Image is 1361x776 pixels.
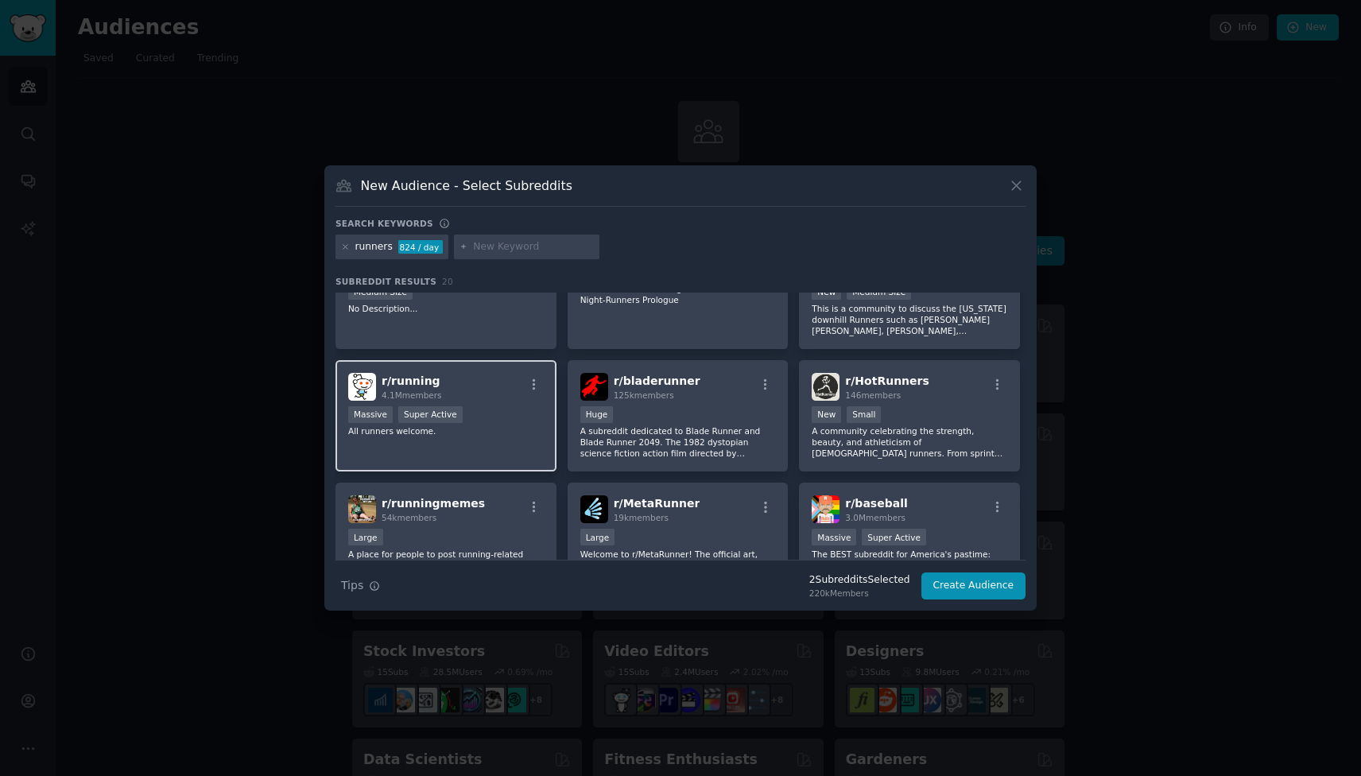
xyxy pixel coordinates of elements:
[845,390,901,400] span: 146 members
[845,513,905,522] span: 3.0M members
[473,240,594,254] input: New Keyword
[335,276,436,287] span: Subreddit Results
[809,573,910,588] div: 2 Subreddit s Selected
[580,373,608,401] img: bladerunner
[348,495,376,523] img: runningmemes
[382,390,442,400] span: 4.1M members
[845,374,929,387] span: r/ HotRunners
[809,588,910,599] div: 220k Members
[341,577,363,594] span: Tips
[335,572,386,599] button: Tips
[361,177,572,194] h3: New Audience - Select Subreddits
[614,513,669,522] span: 19k members
[348,529,383,545] div: Large
[862,529,926,545] div: Super Active
[580,529,615,545] div: Large
[355,240,393,254] div: runners
[812,373,839,401] img: HotRunners
[348,549,544,571] p: A place for people to post running-related memes, funny pictures, etc.
[398,406,463,423] div: Super Active
[847,406,881,423] div: Small
[382,374,440,387] span: r/ running
[348,425,544,436] p: All runners welcome.
[812,495,839,523] img: baseball
[614,497,700,510] span: r/ MetaRunner
[614,390,674,400] span: 125k members
[580,425,776,459] p: A subreddit dedicated to Blade Runner and Blade Runner 2049. The 1982 dystopian science fiction a...
[580,495,608,523] img: MetaRunner
[845,497,907,510] span: r/ baseball
[335,218,433,229] h3: Search keywords
[442,277,453,286] span: 20
[812,549,1007,582] p: The BEST subreddit for America's pastime: baseball. The focus is mainly on MLB, but posts about o...
[812,303,1007,336] p: This is a community to discuss the [US_STATE] downhill Runners such as [PERSON_NAME] [PERSON_NAME...
[348,303,544,314] p: No Description...
[398,240,443,254] div: 824 / day
[382,497,485,510] span: r/ runningmemes
[921,572,1026,599] button: Create Audience
[580,283,776,305] p: Official subreddit for Night-Runners Game and Night-Runners Prologue
[348,373,376,401] img: running
[580,406,614,423] div: Huge
[580,549,776,582] p: Welcome to r/MetaRunner! The official art, discussion, and appreciation subreddit for the animate...
[348,406,393,423] div: Massive
[382,513,436,522] span: 54k members
[812,425,1007,459] p: A community celebrating the strength, beauty, and athleticism of [DEMOGRAPHIC_DATA] runners. From...
[812,406,841,423] div: New
[812,529,856,545] div: Massive
[614,374,700,387] span: r/ bladerunner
